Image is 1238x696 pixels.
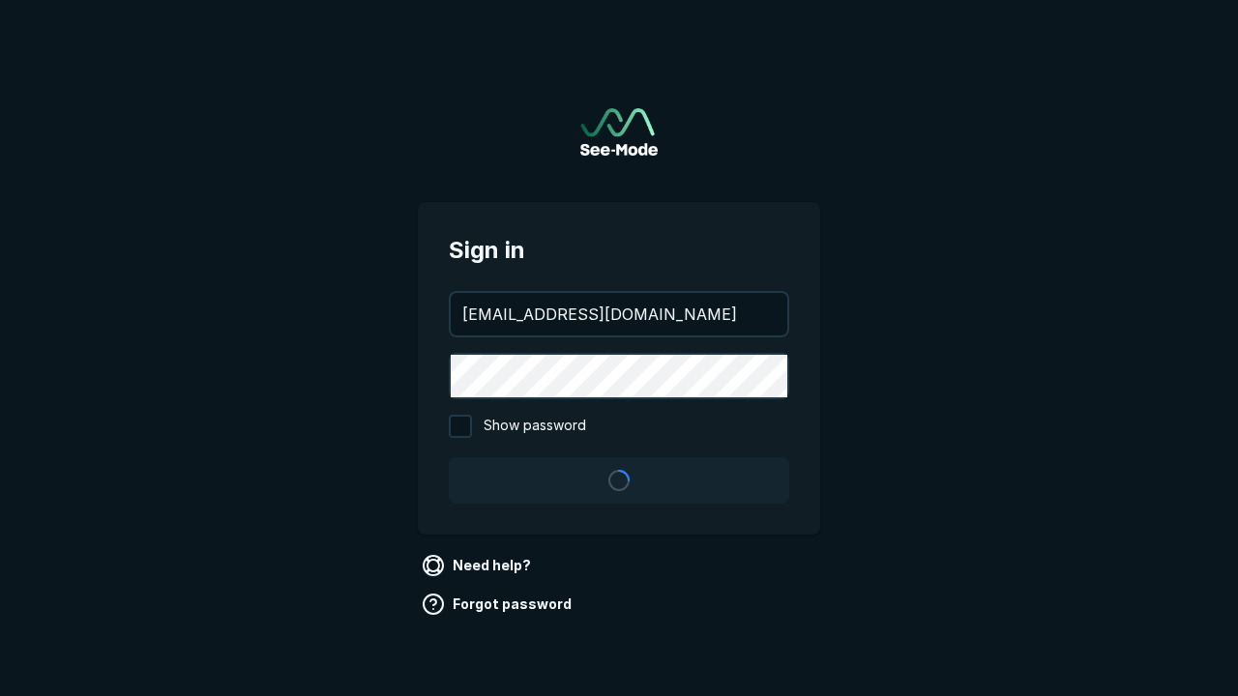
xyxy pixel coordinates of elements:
img: See-Mode Logo [580,108,658,156]
a: Need help? [418,550,539,581]
span: Sign in [449,233,789,268]
span: Show password [484,415,586,438]
a: Forgot password [418,589,579,620]
a: Go to sign in [580,108,658,156]
input: your@email.com [451,293,787,335]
